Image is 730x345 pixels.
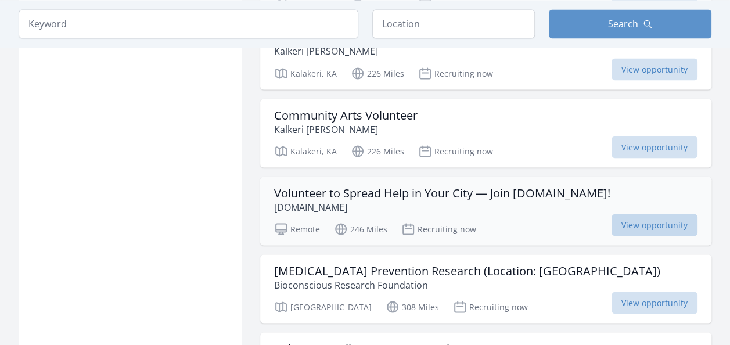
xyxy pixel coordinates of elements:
span: Search [608,17,638,31]
h3: [MEDICAL_DATA] Prevention Research (Location: [GEOGRAPHIC_DATA]) [274,264,660,278]
p: Recruiting now [418,66,493,80]
input: Keyword [19,9,358,38]
p: Remote [274,222,320,236]
p: 308 Miles [386,300,439,314]
p: 246 Miles [334,222,387,236]
input: Location [372,9,535,38]
p: Recruiting now [453,300,528,314]
p: Kalakeri, KA [274,144,337,158]
a: Community Arts Volunteer Kalkeri [PERSON_NAME] Kalakeri, KA 226 Miles Recruiting now View opportu... [260,99,711,167]
p: Recruiting now [401,222,476,236]
span: View opportunity [612,136,697,158]
span: View opportunity [612,292,697,314]
h3: Community Arts Volunteer [274,108,418,122]
p: 226 Miles [351,66,404,80]
h3: Volunteer to Spread Help in Your City — Join [DOMAIN_NAME]! [274,186,610,200]
a: [MEDICAL_DATA] Prevention Research (Location: [GEOGRAPHIC_DATA]) Bioconscious Research Foundation... [260,254,711,323]
button: Search [549,9,711,38]
p: [DOMAIN_NAME] [274,200,610,214]
p: Kalkeri [PERSON_NAME] [274,44,547,58]
p: Kalkeri [PERSON_NAME] [274,122,418,136]
p: Recruiting now [418,144,493,158]
p: Kalakeri, KA [274,66,337,80]
p: 226 Miles [351,144,404,158]
span: View opportunity [612,58,697,80]
a: Volunteer to Spread Help in Your City — Join [DOMAIN_NAME]! [DOMAIN_NAME] Remote 246 Miles Recrui... [260,177,711,245]
p: Bioconscious Research Foundation [274,278,660,292]
span: View opportunity [612,214,697,236]
p: [GEOGRAPHIC_DATA] [274,300,372,314]
a: Volunteer English Teacher in [GEOGRAPHIC_DATA] Kalkeri [PERSON_NAME] Kalakeri, KA 226 Miles Recru... [260,21,711,89]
